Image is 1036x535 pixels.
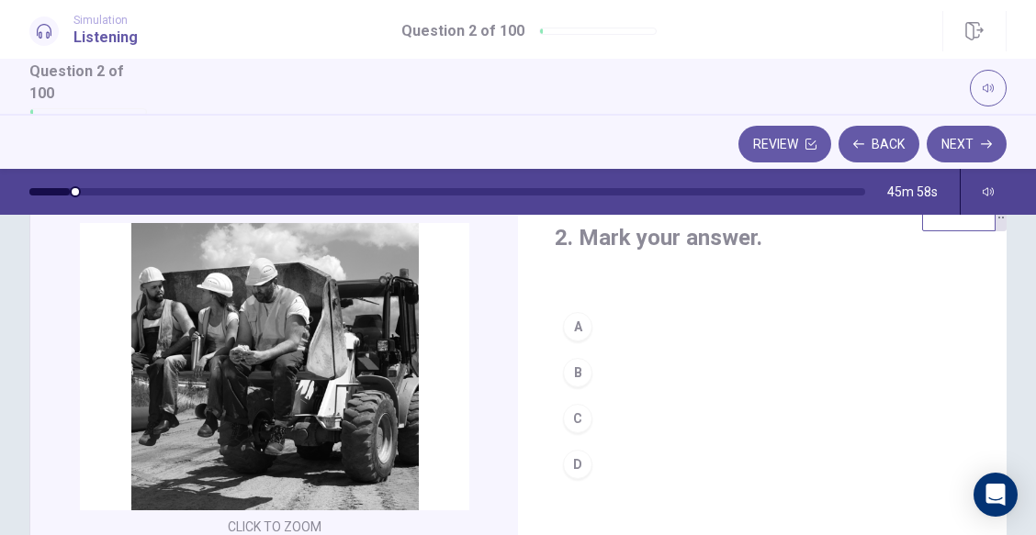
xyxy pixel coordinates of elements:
[555,441,970,487] button: D
[563,450,592,479] div: D
[563,404,592,433] div: C
[73,14,138,27] span: Simulation
[555,396,970,441] button: C
[563,312,592,341] div: A
[73,27,138,49] h1: Listening
[29,61,147,105] h1: Question 2 of 100
[927,126,1007,162] button: Next
[738,126,831,162] button: Review
[887,184,938,199] span: 45m 58s
[401,20,524,42] h1: Question 2 of 100
[555,350,970,396] button: B
[563,358,592,387] div: B
[555,223,970,252] h4: 2. Mark your answer.
[974,473,1018,517] div: Open Intercom Messenger
[839,126,919,162] button: Back
[555,304,970,350] button: A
